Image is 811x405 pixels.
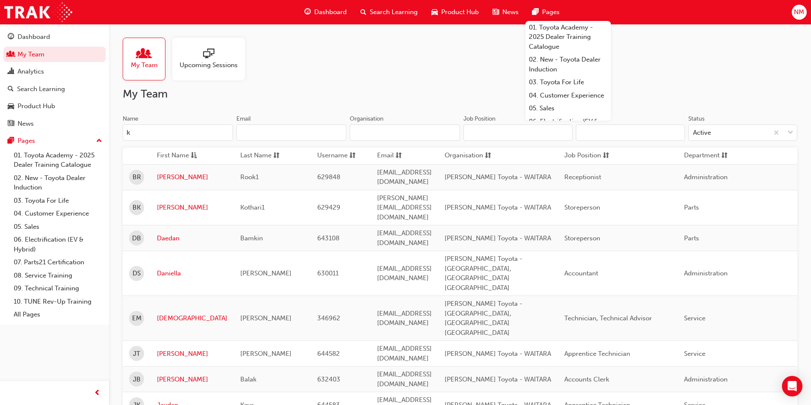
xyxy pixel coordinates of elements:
[525,115,611,138] a: 06. Electrification (EV & Hybrid)
[688,115,705,123] div: Status
[317,269,339,277] span: 630011
[445,151,492,161] button: Organisationsorting-icon
[298,3,354,21] a: guage-iconDashboard
[792,5,807,20] button: NM
[317,350,340,358] span: 644582
[8,68,14,76] span: chart-icon
[240,375,257,383] span: Balak
[240,204,265,211] span: Kothari1
[10,282,106,295] a: 09. Technical Training
[240,173,259,181] span: Rook1
[8,51,14,59] span: people-icon
[3,98,106,114] a: Product Hub
[123,38,172,80] a: My Team
[157,269,227,278] a: Daniella
[8,33,14,41] span: guage-icon
[317,375,340,383] span: 632403
[445,375,551,383] span: [PERSON_NAME] Toyota - WAITARA
[3,27,106,133] button: DashboardMy TeamAnalyticsSearch LearningProduct HubNews
[317,151,348,161] span: Username
[131,60,158,70] span: My Team
[782,376,802,396] div: Open Intercom Messenger
[123,115,139,123] div: Name
[18,119,34,129] div: News
[10,233,106,256] a: 06. Electrification (EV & Hybrid)
[191,151,197,161] span: asc-icon
[133,375,141,384] span: JB
[564,234,600,242] span: Storeperson
[377,169,432,186] span: [EMAIL_ADDRESS][DOMAIN_NAME]
[564,375,609,383] span: Accounts Clerk
[157,203,227,213] a: [PERSON_NAME]
[532,7,539,18] span: pages-icon
[441,7,479,17] span: Product Hub
[431,7,438,18] span: car-icon
[564,314,652,322] span: Technician, Technical Advisor
[564,151,601,161] span: Job Position
[492,7,499,18] span: news-icon
[684,350,705,358] span: Service
[132,313,142,323] span: EM
[273,151,280,161] span: sorting-icon
[236,124,347,141] input: Email
[377,310,432,327] span: [EMAIL_ADDRESS][DOMAIN_NAME]
[317,234,339,242] span: 643108
[684,314,705,322] span: Service
[180,60,238,70] span: Upcoming Sessions
[123,87,797,101] h2: My Team
[463,124,572,141] input: Job Position
[10,207,106,220] a: 04. Customer Experience
[684,375,728,383] span: Administration
[3,81,106,97] a: Search Learning
[684,173,728,181] span: Administration
[240,269,292,277] span: [PERSON_NAME]
[794,7,804,17] span: NM
[133,349,140,359] span: JT
[17,84,65,94] div: Search Learning
[486,3,525,21] a: news-iconNews
[425,3,486,21] a: car-iconProduct Hub
[721,151,728,161] span: sorting-icon
[10,220,106,234] a: 05. Sales
[3,64,106,80] a: Analytics
[445,234,551,242] span: [PERSON_NAME] Toyota - WAITARA
[240,314,292,322] span: [PERSON_NAME]
[132,234,141,243] span: DB
[317,173,340,181] span: 629848
[370,7,418,17] span: Search Learning
[157,349,227,359] a: [PERSON_NAME]
[133,203,141,213] span: BK
[377,265,432,282] span: [EMAIL_ADDRESS][DOMAIN_NAME]
[603,151,609,161] span: sorting-icon
[133,172,141,182] span: BR
[240,234,263,242] span: Bamkin
[693,128,711,138] div: Active
[377,370,432,388] span: [EMAIL_ADDRESS][DOMAIN_NAME]
[564,350,630,358] span: Apprentice Technician
[4,3,72,22] img: Trak
[203,48,214,60] span: sessionType_ONLINE_URL-icon
[317,151,364,161] button: Usernamesorting-icon
[3,133,106,149] button: Pages
[317,314,340,322] span: 346962
[350,124,460,141] input: Organisation
[564,151,611,161] button: Job Positionsorting-icon
[445,300,522,337] span: [PERSON_NAME] Toyota - [GEOGRAPHIC_DATA], [GEOGRAPHIC_DATA] [GEOGRAPHIC_DATA]
[3,116,106,132] a: News
[564,204,600,211] span: Storeperson
[684,151,731,161] button: Departmentsorting-icon
[314,7,347,17] span: Dashboard
[576,124,685,141] input: Department
[123,124,233,141] input: Name
[3,47,106,62] a: My Team
[525,76,611,89] a: 03. Toyota For Life
[139,48,150,60] span: people-icon
[564,269,598,277] span: Accountant
[525,89,611,102] a: 04. Customer Experience
[157,151,204,161] button: First Nameasc-icon
[18,67,44,77] div: Analytics
[8,120,14,128] span: news-icon
[525,102,611,115] a: 05. Sales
